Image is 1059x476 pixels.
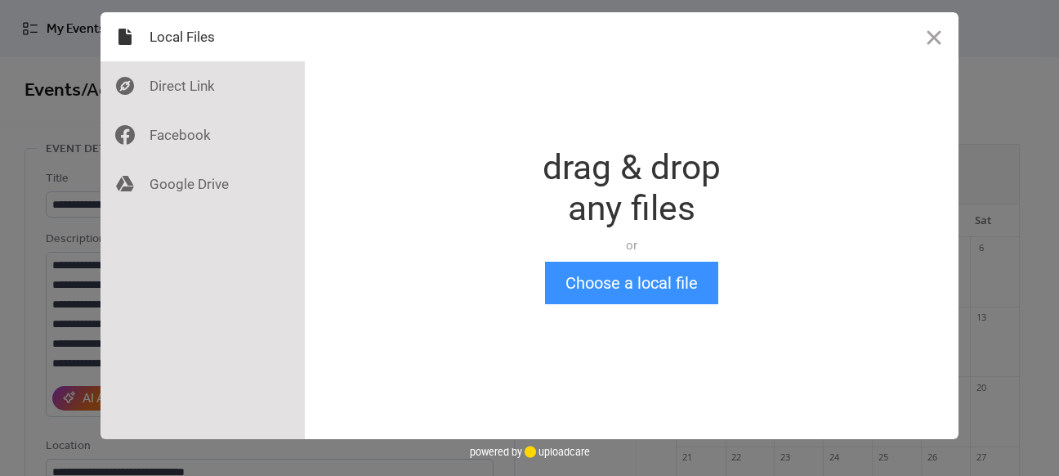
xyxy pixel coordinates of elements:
button: Choose a local file [545,262,718,304]
button: Close [909,12,958,61]
a: uploadcare [522,446,590,458]
div: or [543,237,721,254]
div: Local Files [101,12,305,61]
div: powered by [470,439,590,464]
div: Facebook [101,110,305,159]
div: Google Drive [101,159,305,209]
div: drag & drop any files [543,147,721,229]
div: Direct Link [101,61,305,110]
